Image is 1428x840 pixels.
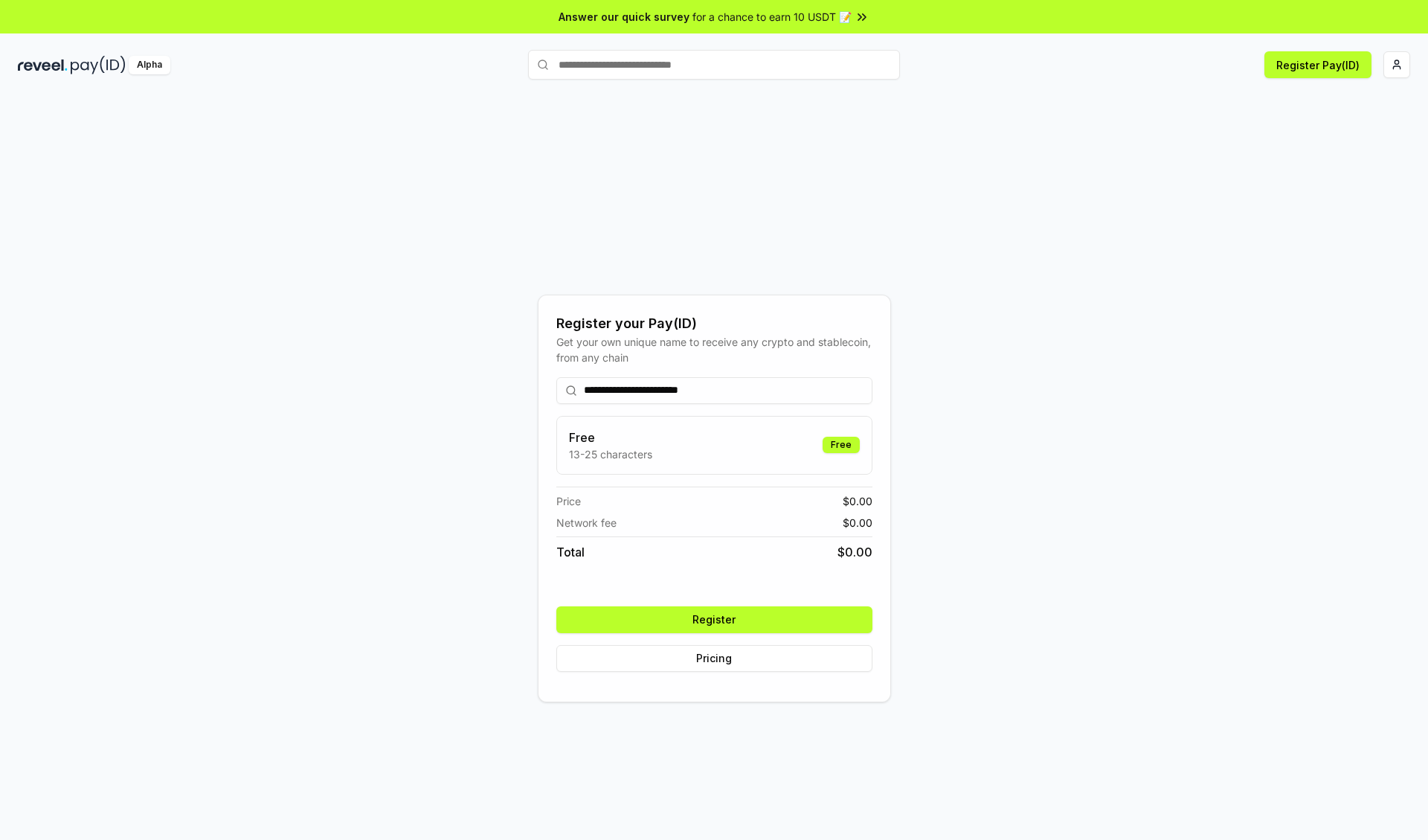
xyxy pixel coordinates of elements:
[837,543,872,561] span: $ 0.00
[18,56,68,74] img: reveel_dark
[556,313,872,334] div: Register your Pay(ID)
[556,493,581,509] span: Price
[556,606,872,633] button: Register
[559,9,689,25] span: Answer our quick survey
[569,446,652,462] p: 13-25 characters
[823,437,860,453] div: Free
[1264,51,1371,78] button: Register Pay(ID)
[843,515,872,530] span: $ 0.00
[556,543,585,561] span: Total
[556,515,617,530] span: Network fee
[843,493,872,509] span: $ 0.00
[129,56,170,74] div: Alpha
[71,56,126,74] img: pay_id
[556,645,872,672] button: Pricing
[692,9,852,25] span: for a chance to earn 10 USDT 📝
[556,334,872,365] div: Get your own unique name to receive any crypto and stablecoin, from any chain
[569,429,652,446] h3: Free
